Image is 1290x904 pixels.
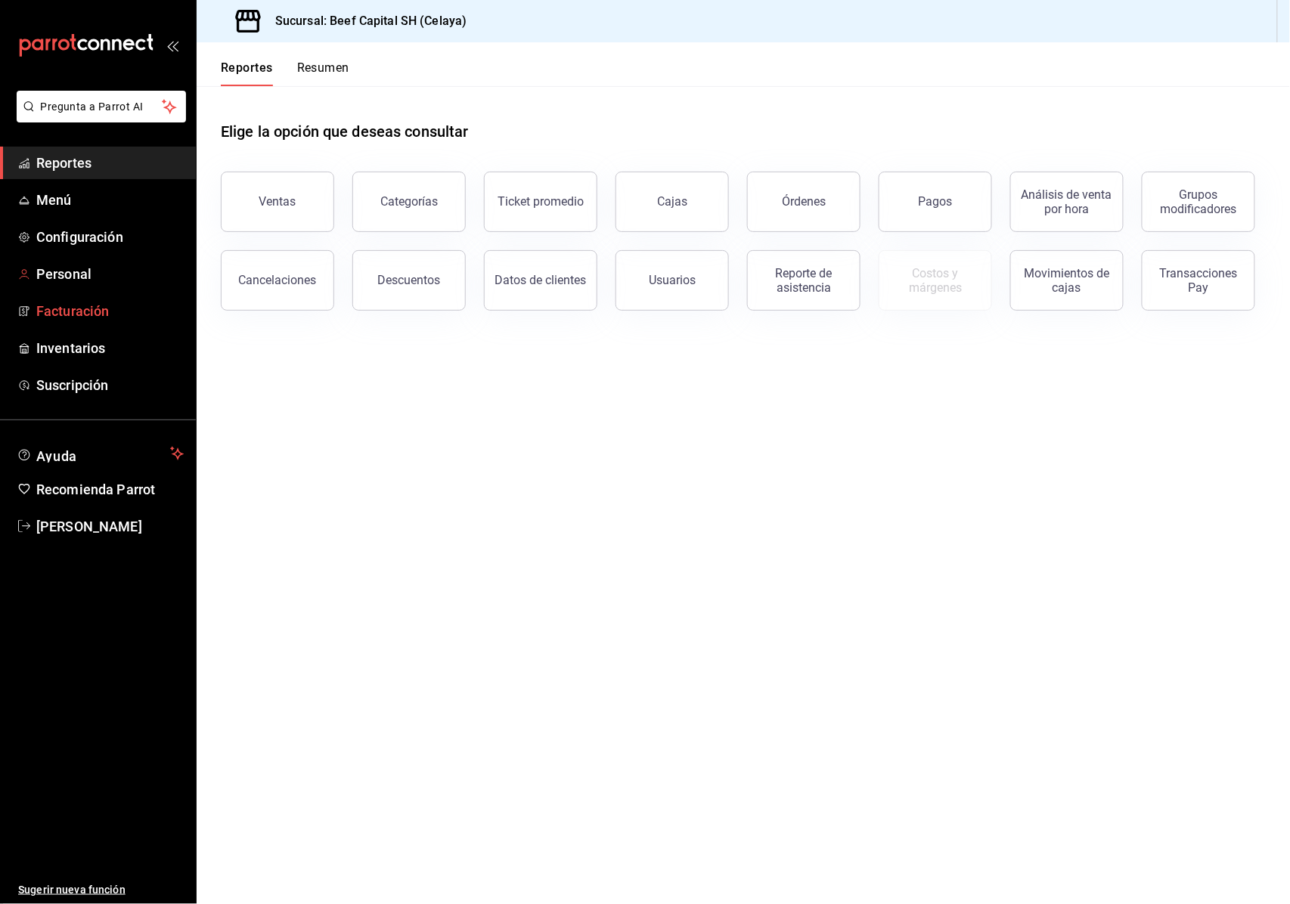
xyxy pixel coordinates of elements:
[36,444,164,463] span: Ayuda
[221,60,273,86] button: Reportes
[747,172,861,232] button: Órdenes
[1152,187,1245,216] div: Grupos modificadores
[757,266,851,295] div: Reporte de asistencia
[221,60,349,86] div: navigation tabs
[1020,187,1114,216] div: Análisis de venta por hora
[263,12,467,30] h3: Sucursal: Beef Capital SH (Celaya)
[484,250,597,311] button: Datos de clientes
[36,190,184,210] span: Menú
[352,250,466,311] button: Descuentos
[879,172,992,232] button: Pagos
[36,516,184,537] span: [PERSON_NAME]
[782,194,826,209] div: Órdenes
[166,39,178,51] button: open_drawer_menu
[36,338,184,358] span: Inventarios
[747,250,861,311] button: Reporte de asistencia
[888,266,982,295] div: Costos y márgenes
[1142,172,1255,232] button: Grupos modificadores
[259,194,296,209] div: Ventas
[616,250,729,311] button: Usuarios
[221,250,334,311] button: Cancelaciones
[18,882,184,898] span: Sugerir nueva función
[11,110,186,125] a: Pregunta a Parrot AI
[879,250,992,311] button: Contrata inventarios para ver este reporte
[36,301,184,321] span: Facturación
[498,194,584,209] div: Ticket promedio
[1142,250,1255,311] button: Transacciones Pay
[41,99,163,115] span: Pregunta a Parrot AI
[1152,266,1245,295] div: Transacciones Pay
[297,60,349,86] button: Resumen
[36,479,184,500] span: Recomienda Parrot
[36,375,184,395] span: Suscripción
[36,153,184,173] span: Reportes
[649,273,696,287] div: Usuarios
[378,273,441,287] div: Descuentos
[36,264,184,284] span: Personal
[1010,172,1124,232] button: Análisis de venta por hora
[616,172,729,232] button: Cajas
[1020,266,1114,295] div: Movimientos de cajas
[352,172,466,232] button: Categorías
[36,227,184,247] span: Configuración
[484,172,597,232] button: Ticket promedio
[1010,250,1124,311] button: Movimientos de cajas
[657,194,687,209] div: Cajas
[221,120,469,143] h1: Elige la opción que deseas consultar
[919,194,953,209] div: Pagos
[495,273,587,287] div: Datos de clientes
[239,273,317,287] div: Cancelaciones
[221,172,334,232] button: Ventas
[380,194,438,209] div: Categorías
[17,91,186,122] button: Pregunta a Parrot AI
